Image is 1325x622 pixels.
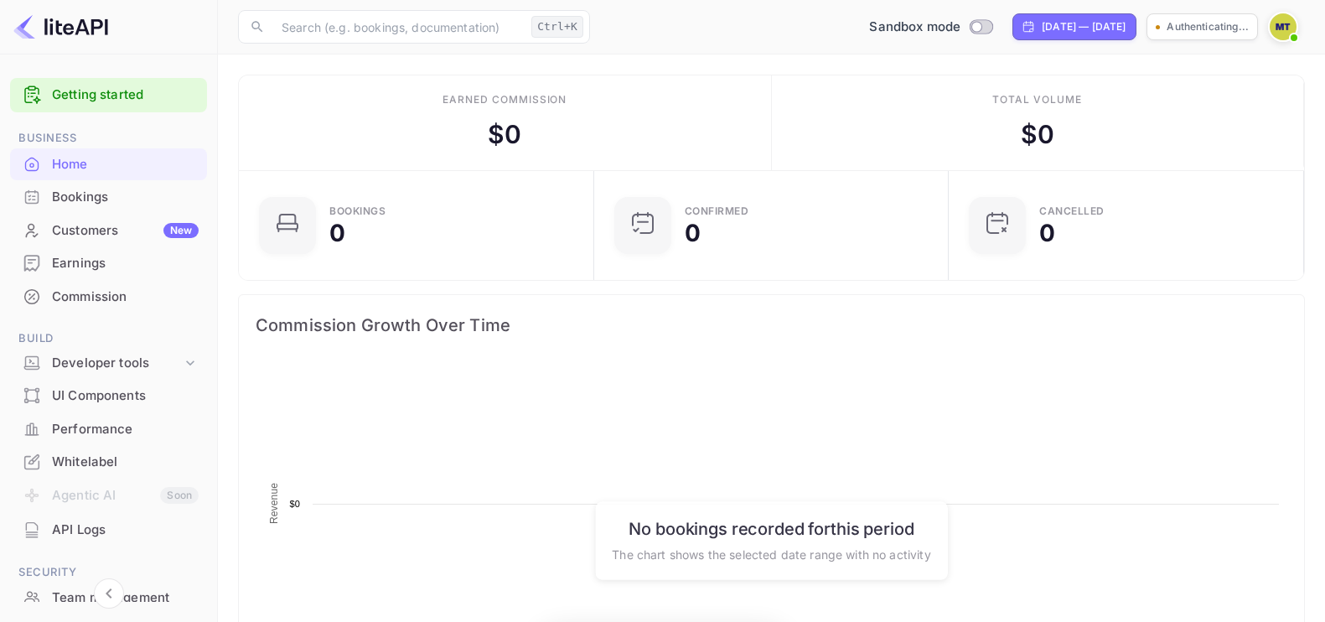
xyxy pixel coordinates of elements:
[685,206,749,216] div: Confirmed
[52,254,199,273] div: Earnings
[13,13,108,40] img: LiteAPI logo
[52,155,199,174] div: Home
[10,148,207,181] div: Home
[10,215,207,246] a: CustomersNew
[1012,13,1136,40] div: Click to change the date range period
[52,420,199,439] div: Performance
[685,221,701,245] div: 0
[10,181,207,212] a: Bookings
[10,78,207,112] div: Getting started
[52,521,199,540] div: API Logs
[10,148,207,179] a: Home
[52,188,199,207] div: Bookings
[10,181,207,214] div: Bookings
[52,221,199,241] div: Customers
[10,215,207,247] div: CustomersNew
[612,545,930,562] p: The chart shows the selected date range with no activity
[10,514,207,547] div: API Logs
[1039,221,1055,245] div: 0
[10,446,207,479] div: Whitelabel
[256,312,1287,339] span: Commission Growth Over Time
[10,247,207,280] div: Earnings
[329,221,345,245] div: 0
[10,563,207,582] span: Security
[1270,13,1297,40] img: Mohamed Tafjouti
[329,206,386,216] div: Bookings
[52,386,199,406] div: UI Components
[1021,116,1054,153] div: $ 0
[10,329,207,348] span: Build
[10,582,207,614] div: Team management
[443,92,567,107] div: Earned commission
[10,247,207,278] a: Earnings
[10,582,207,613] a: Team management
[10,380,207,412] div: UI Components
[10,514,207,545] a: API Logs
[10,413,207,446] div: Performance
[94,578,124,609] button: Collapse navigation
[52,86,199,105] a: Getting started
[862,18,999,37] div: Switch to Production mode
[10,129,207,148] span: Business
[1042,19,1126,34] div: [DATE] — [DATE]
[531,16,583,38] div: Ctrl+K
[52,354,182,373] div: Developer tools
[10,349,207,378] div: Developer tools
[10,413,207,444] a: Performance
[52,288,199,307] div: Commission
[1167,19,1249,34] p: Authenticating...
[488,116,521,153] div: $ 0
[10,446,207,477] a: Whitelabel
[869,18,960,37] span: Sandbox mode
[10,380,207,411] a: UI Components
[272,10,525,44] input: Search (e.g. bookings, documentation)
[10,281,207,314] div: Commission
[52,588,199,608] div: Team management
[10,281,207,312] a: Commission
[163,223,199,238] div: New
[289,499,300,509] text: $0
[52,453,199,472] div: Whitelabel
[612,518,930,538] h6: No bookings recorded for this period
[268,483,280,524] text: Revenue
[992,92,1082,107] div: Total volume
[1039,206,1105,216] div: CANCELLED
